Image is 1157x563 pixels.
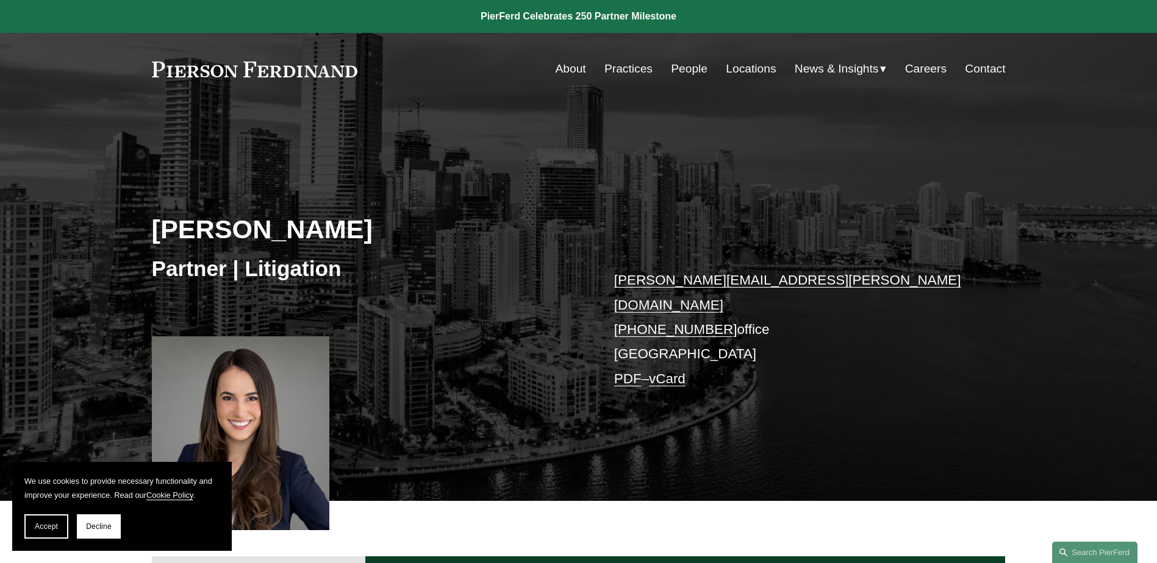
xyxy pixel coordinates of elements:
[24,514,68,539] button: Accept
[795,58,879,80] span: News & Insights
[152,255,579,282] h3: Partner | Litigation
[12,462,232,551] section: Cookie banner
[146,490,193,500] a: Cookie Policy
[614,272,961,312] a: [PERSON_NAME][EMAIL_ADDRESS][PERSON_NAME][DOMAIN_NAME]
[614,371,642,386] a: PDF
[671,57,707,80] a: People
[649,371,686,386] a: vCard
[726,57,776,80] a: Locations
[1052,542,1137,563] a: Search this site
[965,57,1005,80] a: Contact
[35,522,58,531] span: Accept
[614,268,970,391] p: office [GEOGRAPHIC_DATA] –
[905,57,947,80] a: Careers
[77,514,121,539] button: Decline
[604,57,653,80] a: Practices
[614,322,737,337] a: [PHONE_NUMBER]
[24,474,220,502] p: We use cookies to provide necessary functionality and improve your experience. Read our .
[795,57,887,80] a: folder dropdown
[556,57,586,80] a: About
[86,522,112,531] span: Decline
[152,213,579,245] h2: [PERSON_NAME]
